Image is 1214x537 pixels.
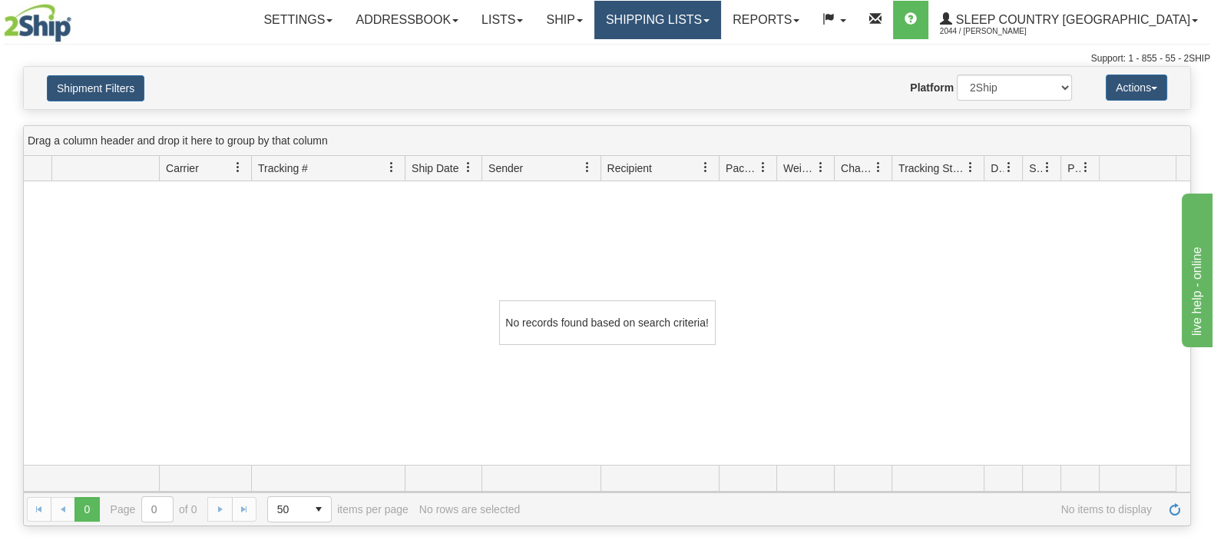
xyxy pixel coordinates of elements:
span: Page 0 [74,497,99,522]
span: select [306,497,331,522]
span: Tracking # [258,161,308,176]
a: Tracking # filter column settings [379,154,405,181]
span: Pickup Status [1067,161,1080,176]
button: Shipment Filters [47,75,144,101]
span: Sleep Country [GEOGRAPHIC_DATA] [952,13,1190,26]
span: Page of 0 [111,496,197,522]
div: No records found based on search criteria! [499,300,716,345]
div: grid grouping header [24,126,1190,156]
a: Recipient filter column settings [693,154,719,181]
button: Actions [1106,75,1167,101]
a: Weight filter column settings [808,154,834,181]
a: Packages filter column settings [750,154,776,181]
span: Page sizes drop down [267,496,332,522]
a: Sleep Country [GEOGRAPHIC_DATA] 2044 / [PERSON_NAME] [928,1,1209,39]
a: Carrier filter column settings [225,154,251,181]
a: Refresh [1163,497,1187,522]
span: Ship Date [412,161,458,176]
span: 2044 / [PERSON_NAME] [940,24,1055,39]
span: Sender [488,161,523,176]
span: items per page [267,496,409,522]
a: Addressbook [344,1,470,39]
a: Ship [534,1,594,39]
a: Sender filter column settings [574,154,600,181]
a: Delivery Status filter column settings [996,154,1022,181]
div: live help - online [12,9,142,28]
span: Shipment Issues [1029,161,1042,176]
div: No rows are selected [419,503,521,515]
span: Delivery Status [991,161,1004,176]
img: logo2044.jpg [4,4,71,42]
a: Ship Date filter column settings [455,154,481,181]
a: Shipment Issues filter column settings [1034,154,1060,181]
a: Settings [252,1,344,39]
iframe: chat widget [1179,190,1212,346]
a: Reports [721,1,811,39]
a: Pickup Status filter column settings [1073,154,1099,181]
span: Recipient [607,161,652,176]
a: Tracking Status filter column settings [958,154,984,181]
span: Packages [726,161,758,176]
label: Platform [910,80,954,95]
span: 50 [277,502,297,517]
span: Charge [841,161,873,176]
a: Shipping lists [594,1,721,39]
span: Tracking Status [898,161,965,176]
span: Carrier [166,161,199,176]
a: Lists [470,1,534,39]
div: Support: 1 - 855 - 55 - 2SHIP [4,52,1210,65]
a: Charge filter column settings [865,154,891,181]
span: Weight [783,161,815,176]
span: No items to display [531,503,1152,515]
